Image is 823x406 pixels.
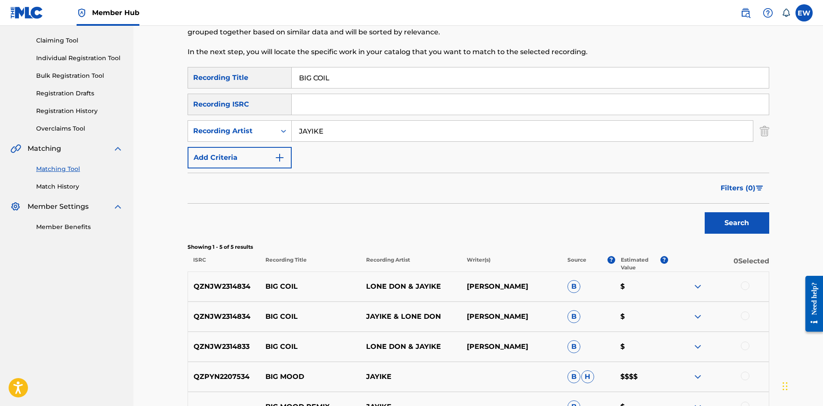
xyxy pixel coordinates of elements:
span: B [567,280,580,293]
p: LONE DON & JAYIKE [361,281,461,292]
p: Recording Title [259,256,360,272]
p: BIG COIL [260,311,361,322]
span: H [581,370,594,383]
span: Member Hub [92,8,139,18]
span: ? [607,256,615,264]
p: QZNJW2314834 [188,311,260,322]
a: Registration Drafts [36,89,123,98]
img: Matching [10,143,21,154]
div: Notifications [782,9,790,17]
p: Source [567,256,586,272]
a: Bulk Registration Tool [36,71,123,80]
span: Filters ( 0 ) [721,183,755,193]
p: Writer(s) [461,256,562,272]
a: Member Benefits [36,223,123,232]
p: JAYIKE [361,372,461,382]
img: MLC Logo [10,6,43,19]
p: Estimated Value [621,256,660,272]
p: [PERSON_NAME] [461,311,562,322]
p: $ [615,342,668,352]
span: B [567,340,580,353]
p: JAYIKE & LONE DON [361,311,461,322]
p: [PERSON_NAME] [461,281,562,292]
img: 9d2ae6d4665cec9f34b9.svg [274,153,285,163]
img: expand [693,281,703,292]
form: Search Form [188,67,769,238]
p: To begin, use the search fields below to find recordings that haven't yet been matched to your wo... [188,17,635,37]
img: search [740,8,751,18]
img: expand [693,342,703,352]
a: Claiming Tool [36,36,123,45]
button: Search [705,212,769,234]
button: Filters (0) [715,177,769,199]
a: Registration History [36,107,123,116]
p: ISRC [188,256,260,272]
img: expand [113,143,123,154]
img: Top Rightsholder [77,8,87,18]
p: $ [615,281,668,292]
p: $ [615,311,668,322]
img: Member Settings [10,201,21,212]
p: QZNJW2314834 [188,281,260,292]
p: 0 Selected [668,256,769,272]
img: expand [693,311,703,322]
div: Recording Artist [193,126,271,136]
img: Delete Criterion [760,120,769,142]
div: Drag [783,373,788,399]
span: B [567,310,580,323]
span: Member Settings [28,201,89,212]
a: Public Search [737,4,754,21]
img: help [763,8,773,18]
img: expand [693,372,703,382]
img: expand [113,201,123,212]
p: Showing 1 - 5 of 5 results [188,243,769,251]
a: Matching Tool [36,165,123,174]
img: filter [756,186,763,191]
iframe: Chat Widget [780,365,823,406]
p: BIG COIL [260,342,361,352]
button: Add Criteria [188,147,292,168]
div: Help [759,4,777,21]
a: Overclaims Tool [36,124,123,133]
iframe: Resource Center [799,269,823,339]
p: LONE DON & JAYIKE [361,342,461,352]
span: B [567,370,580,383]
p: Recording Artist [361,256,461,272]
span: Matching [28,143,61,154]
p: $$$$ [615,372,668,382]
p: In the next step, you will locate the specific work in your catalog that you want to match to the... [188,47,635,57]
div: User Menu [795,4,813,21]
p: QZPYN2207534 [188,372,260,382]
p: [PERSON_NAME] [461,342,562,352]
span: ? [660,256,668,264]
a: Match History [36,182,123,191]
p: BIG MOOD [260,372,361,382]
p: QZNJW2314833 [188,342,260,352]
a: Individual Registration Tool [36,54,123,63]
p: BIG COIL [260,281,361,292]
